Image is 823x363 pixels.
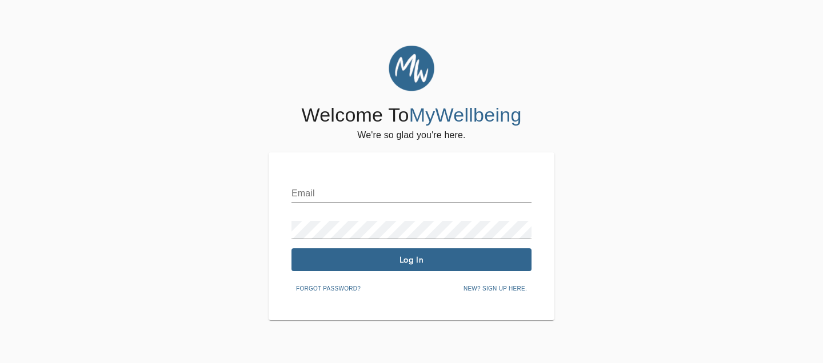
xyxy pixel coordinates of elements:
span: Log In [296,255,527,265]
span: New? Sign up here. [464,284,527,294]
button: Log In [291,248,532,271]
span: MyWellbeing [409,104,522,126]
a: Forgot password? [291,283,365,292]
img: MyWellbeing [389,46,434,91]
h4: Welcome To [301,103,521,127]
button: New? Sign up here. [459,280,532,297]
button: Forgot password? [291,280,365,297]
h6: We're so glad you're here. [357,127,465,143]
span: Forgot password? [296,284,361,294]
